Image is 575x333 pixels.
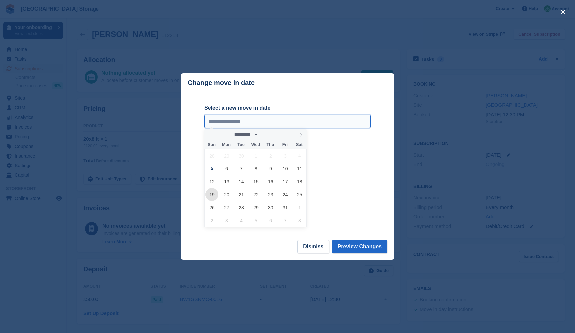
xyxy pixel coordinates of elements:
span: October 12, 2025 [205,175,218,188]
span: October 7, 2025 [235,162,248,175]
span: Sat [292,143,307,147]
span: October 23, 2025 [264,188,277,201]
span: September 28, 2025 [205,149,218,162]
span: September 29, 2025 [220,149,233,162]
span: October 31, 2025 [279,201,291,214]
span: Tue [234,143,248,147]
span: October 30, 2025 [264,201,277,214]
button: Dismiss [297,240,329,253]
span: November 6, 2025 [264,214,277,227]
select: Month [232,131,259,138]
span: October 20, 2025 [220,188,233,201]
p: Change move in date [188,79,255,87]
span: November 4, 2025 [235,214,248,227]
span: Fri [278,143,292,147]
span: October 10, 2025 [279,162,291,175]
span: November 2, 2025 [205,214,218,227]
span: November 1, 2025 [293,201,306,214]
span: November 3, 2025 [220,214,233,227]
span: October 15, 2025 [249,175,262,188]
span: October 25, 2025 [293,188,306,201]
span: Thu [263,143,278,147]
span: October 6, 2025 [220,162,233,175]
span: October 17, 2025 [279,175,291,188]
span: October 9, 2025 [264,162,277,175]
span: November 5, 2025 [249,214,262,227]
span: October 16, 2025 [264,175,277,188]
span: October 13, 2025 [220,175,233,188]
button: Preview Changes [332,240,388,253]
span: October 18, 2025 [293,175,306,188]
span: October 22, 2025 [249,188,262,201]
span: November 8, 2025 [293,214,306,227]
span: October 27, 2025 [220,201,233,214]
span: October 14, 2025 [235,175,248,188]
span: October 5, 2025 [205,162,218,175]
span: October 24, 2025 [279,188,291,201]
span: September 30, 2025 [235,149,248,162]
span: October 2, 2025 [264,149,277,162]
button: close [558,7,568,17]
span: October 26, 2025 [205,201,218,214]
span: November 7, 2025 [279,214,291,227]
span: October 21, 2025 [235,188,248,201]
span: October 11, 2025 [293,162,306,175]
span: Mon [219,143,234,147]
span: October 4, 2025 [293,149,306,162]
span: October 28, 2025 [235,201,248,214]
span: October 19, 2025 [205,188,218,201]
input: Year [259,131,280,138]
label: Select a new move in date [204,104,371,112]
span: October 1, 2025 [249,149,262,162]
span: Sun [204,143,219,147]
span: October 29, 2025 [249,201,262,214]
span: October 8, 2025 [249,162,262,175]
span: October 3, 2025 [279,149,291,162]
span: Wed [248,143,263,147]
